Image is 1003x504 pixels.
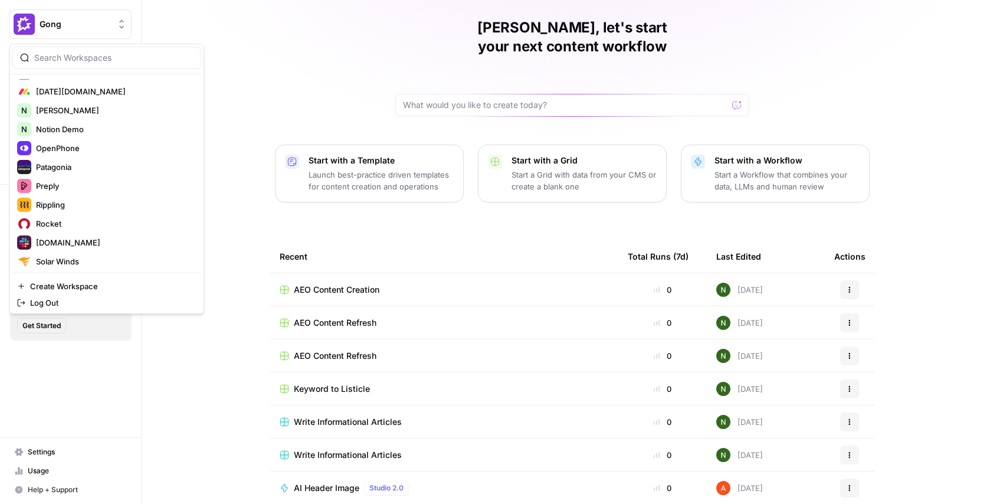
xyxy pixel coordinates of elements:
p: Start a Grid with data from your CMS or create a blank one [512,169,657,192]
div: [DATE] [716,316,763,330]
a: Write Informational Articles [280,416,609,428]
button: Start with a TemplateLaunch best-practice driven templates for content creation and operations [275,145,464,202]
p: Start a Workflow that combines your data, LLMs and human review [714,169,860,192]
span: Studio 2.0 [369,483,404,493]
a: Create Workspace [12,278,201,294]
span: [DOMAIN_NAME] [36,237,192,248]
div: Workspace: Gong [9,44,204,314]
span: N [21,104,27,116]
img: Rippling Logo [17,198,31,212]
span: OpenPhone [36,142,192,154]
div: 0 [628,317,697,329]
p: Launch best-practice driven templates for content creation and operations [309,169,454,192]
span: Write Informational Articles [294,449,402,461]
span: Patagonia [36,161,192,173]
a: AEO Content Creation [280,284,609,296]
span: Gong [40,18,111,30]
div: 0 [628,482,697,494]
img: slack.com Logo [17,235,31,250]
span: AI Header Image [294,482,359,494]
a: Log Out [12,294,201,311]
span: Create Workspace [30,280,192,292]
span: Rippling [36,199,192,211]
span: Keyword to Listicle [294,383,370,395]
div: Last Edited [716,240,761,273]
input: Search Workspaces [34,52,194,64]
p: Start with a Workflow [714,155,860,166]
span: Get Started [22,320,61,331]
span: Solar Winds [36,256,192,267]
a: Settings [9,443,132,462]
img: Preply Logo [17,179,31,193]
a: AEO Content Refresh [280,350,609,362]
p: Start with a Grid [512,155,657,166]
input: What would you like to create today? [403,99,727,111]
img: g4o9tbhziz0738ibrok3k9f5ina6 [716,349,730,363]
div: [DATE] [716,349,763,363]
button: Workspace: Gong [9,9,132,39]
span: AEO Content Refresh [294,350,376,362]
div: Actions [834,240,866,273]
img: Solar Winds Logo [17,254,31,269]
span: AEO Content Refresh [294,317,376,329]
a: AEO Content Refresh [280,317,609,329]
span: N [21,123,27,135]
span: Usage [28,466,126,476]
span: [PERSON_NAME] [36,104,192,116]
span: AEO Content Creation [294,284,379,296]
div: 0 [628,449,697,461]
img: cje7zb9ux0f2nqyv5qqgv3u0jxek [716,481,730,495]
img: Patagonia Logo [17,160,31,174]
span: Settings [28,447,126,457]
a: Usage [9,462,132,480]
img: g4o9tbhziz0738ibrok3k9f5ina6 [716,415,730,429]
p: Start with a Template [309,155,454,166]
h1: [PERSON_NAME], let's start your next content workflow [395,18,749,56]
span: Preply [36,180,192,192]
span: Notion Demo [36,123,192,135]
span: Write Informational Articles [294,416,402,428]
img: Monday.com Logo [17,84,31,99]
a: AI Header ImageStudio 2.0 [280,481,609,495]
button: Start with a WorkflowStart a Workflow that combines your data, LLMs and human review [681,145,870,202]
span: Rocket [36,218,192,230]
div: 0 [628,383,697,395]
a: Write Informational Articles [280,449,609,461]
div: [DATE] [716,382,763,396]
div: 0 [628,284,697,296]
img: g4o9tbhziz0738ibrok3k9f5ina6 [716,316,730,330]
button: Start with a GridStart a Grid with data from your CMS or create a blank one [478,145,667,202]
div: Recent [280,240,609,273]
img: g4o9tbhziz0738ibrok3k9f5ina6 [716,382,730,396]
div: [DATE] [716,283,763,297]
img: Gong Logo [14,14,35,35]
div: [DATE] [716,415,763,429]
img: OpenPhone Logo [17,141,31,155]
img: g4o9tbhziz0738ibrok3k9f5ina6 [716,448,730,462]
div: 0 [628,350,697,362]
div: 0 [628,416,697,428]
a: Keyword to Listicle [280,383,609,395]
button: Get Started [17,318,66,333]
div: Total Runs (7d) [628,240,689,273]
span: Help + Support [28,485,126,495]
button: Help + Support [9,480,132,499]
img: g4o9tbhziz0738ibrok3k9f5ina6 [716,283,730,297]
div: [DATE] [716,448,763,462]
span: Log Out [30,297,192,309]
img: Rocket Logo [17,217,31,231]
span: [DATE][DOMAIN_NAME] [36,86,192,97]
div: [DATE] [716,481,763,495]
